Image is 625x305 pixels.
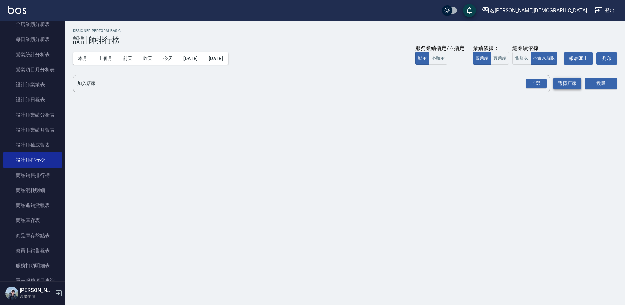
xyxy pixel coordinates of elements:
button: 本月 [73,52,93,65]
input: 店家名稱 [76,78,537,89]
button: 選擇店家 [553,78,581,90]
div: 總業績依據： [512,45,561,52]
img: Logo [8,6,26,14]
a: 商品進銷貨報表 [3,198,62,213]
button: 不含入店販 [531,52,558,65]
a: 設計師日報表 [3,92,62,107]
h5: [PERSON_NAME] [20,287,53,294]
button: 顯示 [415,52,429,65]
a: 服務扣項明細表 [3,258,62,273]
button: 前天 [118,52,138,65]
button: 含店販 [512,52,531,65]
button: [DATE] [178,52,203,65]
button: 實業績 [491,52,509,65]
a: 商品庫存表 [3,213,62,228]
button: 登出 [592,5,617,17]
a: 設計師排行榜 [3,152,62,167]
button: Open [524,77,548,90]
a: 全店業績分析表 [3,17,62,32]
button: 報表匯出 [564,52,593,65]
a: 每日業績分析表 [3,32,62,47]
a: 設計師業績分析表 [3,108,62,123]
h3: 設計師排行榜 [73,36,617,45]
a: 單一服務項目查詢 [3,273,62,288]
button: [DATE] [203,52,228,65]
a: 設計師業績月報表 [3,123,62,138]
button: 昨天 [138,52,158,65]
div: 業績依據： [473,45,509,52]
a: 會員卡銷售報表 [3,243,62,258]
div: 全選 [526,79,547,89]
a: 商品庫存盤點表 [3,228,62,243]
button: 上個月 [93,52,118,65]
button: 虛業績 [473,52,491,65]
button: 不顯示 [429,52,447,65]
div: 名[PERSON_NAME][DEMOGRAPHIC_DATA] [490,7,587,15]
button: 搜尋 [585,78,617,90]
a: 營業項目月分析表 [3,62,62,77]
button: 今天 [158,52,178,65]
div: 服務業績指定/不指定： [415,45,470,52]
a: 營業統計分析表 [3,47,62,62]
a: 商品銷售排行榜 [3,168,62,183]
h2: Designer Perform Basic [73,29,617,33]
button: 名[PERSON_NAME][DEMOGRAPHIC_DATA] [479,4,590,17]
a: 設計師業績表 [3,77,62,92]
button: save [463,4,476,17]
a: 設計師抽成報表 [3,138,62,152]
p: 高階主管 [20,294,53,299]
img: Person [5,287,18,300]
a: 商品消耗明細 [3,183,62,198]
button: 列印 [596,52,617,65]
